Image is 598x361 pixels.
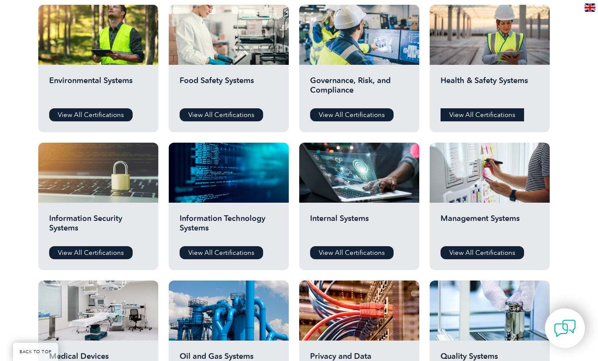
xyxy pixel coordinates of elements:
[49,214,147,240] h2: Information Security Systems
[310,214,408,240] h2: Internal Systems
[441,214,539,240] h2: Management Systems
[49,246,133,259] a: View All Certifications
[13,343,58,361] a: BACK TO TOP
[441,76,539,102] h2: Health & Safety Systems
[441,246,524,259] a: View All Certifications
[49,76,147,102] h2: Environmental Systems
[180,214,278,240] h2: Information Technology Systems
[310,76,408,102] h2: Governance, Risk, and Compliance
[180,246,263,259] a: View All Certifications
[310,246,394,259] a: View All Certifications
[554,318,576,339] img: contact-chat.png
[49,108,133,121] a: View All Certifications
[310,108,394,121] a: View All Certifications
[441,108,524,121] a: View All Certifications
[585,3,595,12] img: en
[180,108,263,121] a: View All Certifications
[180,76,278,102] h2: Food Safety Systems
